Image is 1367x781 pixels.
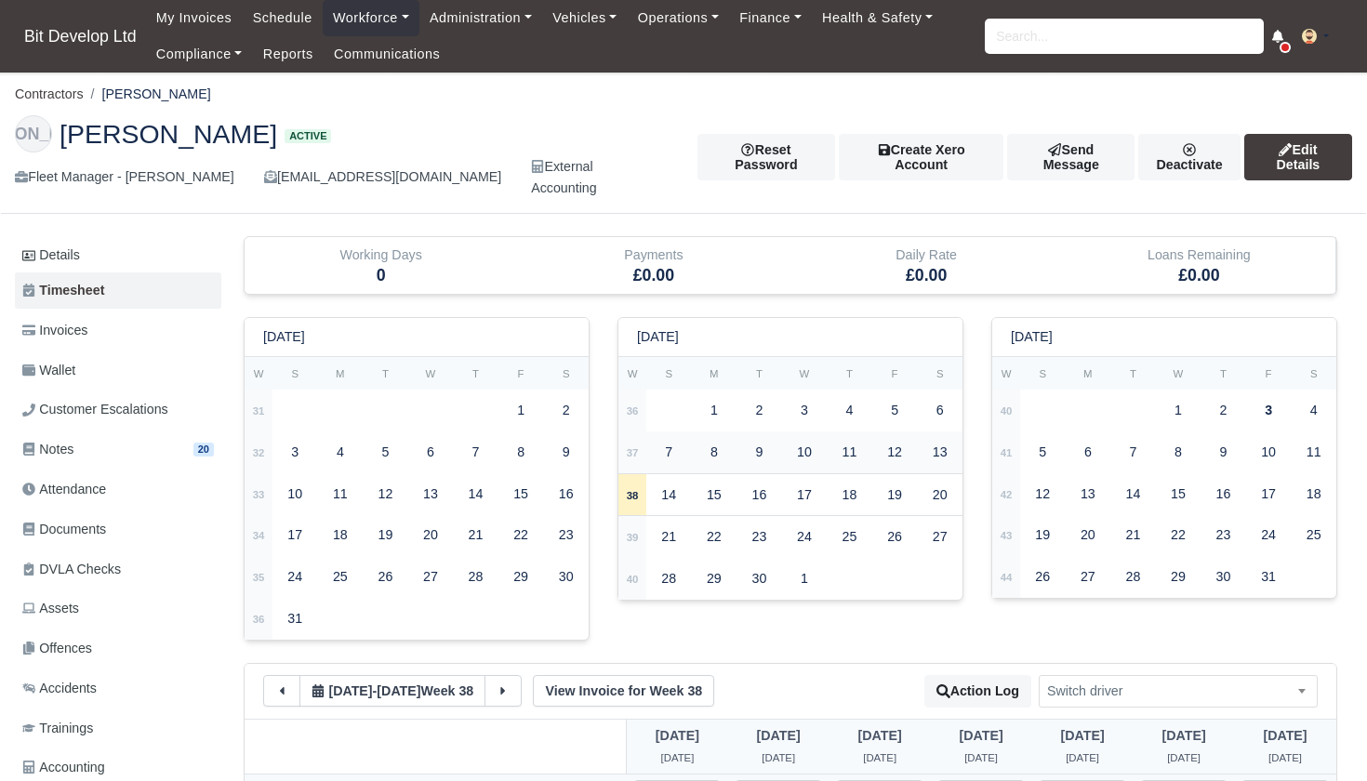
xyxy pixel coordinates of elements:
[924,675,1031,708] button: Action Log
[15,431,221,468] a: Notes 20
[1161,728,1205,743] span: 2 weeks ago
[875,477,915,513] div: 19
[253,614,265,625] strong: 36
[1159,434,1199,470] div: 8
[291,368,299,379] small: S
[1001,530,1013,541] strong: 43
[22,280,104,301] span: Timesheet
[1203,392,1243,429] div: 2
[695,392,735,429] div: 1
[627,405,639,417] strong: 36
[253,405,265,417] strong: 31
[785,434,825,470] div: 10
[377,683,420,698] span: 1 week ago
[829,392,869,429] div: 4
[710,368,718,379] small: M
[1138,134,1240,180] div: Deactivate
[1001,447,1013,458] strong: 41
[411,434,451,470] div: 6
[22,519,106,540] span: Documents
[695,434,735,470] div: 8
[472,368,479,379] small: T
[15,238,221,272] a: Details
[22,320,87,341] span: Invoices
[1023,434,1063,470] div: 5
[1077,266,1321,285] h5: £0.00
[22,439,73,460] span: Notes
[1266,368,1272,379] small: F
[365,434,405,470] div: 5
[829,519,869,555] div: 25
[22,718,93,739] span: Trainings
[785,392,825,429] div: 3
[627,532,639,543] strong: 39
[501,559,541,595] div: 29
[1023,476,1063,512] div: 12
[15,710,221,747] a: Trainings
[628,368,638,379] small: W
[146,36,253,73] a: Compliance
[517,237,790,293] div: Payments
[254,368,264,379] small: W
[533,675,714,707] a: View Invoice for Week 38
[15,670,221,707] a: Accidents
[627,447,639,458] strong: 37
[15,471,221,508] a: Attendance
[1113,559,1153,595] div: 28
[321,517,361,553] div: 18
[739,519,779,555] div: 23
[964,752,998,763] span: 2 weeks ago
[15,551,221,588] a: DVLA Checks
[1203,434,1243,470] div: 9
[960,728,1003,743] span: 2 weeks ago
[1130,368,1136,379] small: T
[60,121,277,147] span: [PERSON_NAME]
[263,329,305,345] h6: [DATE]
[456,559,496,595] div: 28
[22,559,121,580] span: DVLA Checks
[365,559,405,595] div: 26
[1294,517,1334,553] div: 25
[1265,403,1272,417] strong: 3
[546,476,586,512] div: 16
[15,115,52,152] div: [PERSON_NAME]
[15,18,146,55] span: Bit Develop Ltd
[15,511,221,548] a: Documents
[656,728,699,743] span: 2 weeks ago
[253,447,265,458] strong: 32
[875,434,915,470] div: 12
[15,312,221,349] a: Invoices
[1294,392,1334,429] div: 4
[22,678,97,699] span: Accidents
[875,392,915,429] div: 5
[1249,517,1289,553] div: 24
[1159,517,1199,553] div: 22
[299,675,485,707] button: [DATE]-[DATE]Week 38
[426,368,436,379] small: W
[1039,675,1318,708] span: Switch driver
[531,245,776,266] div: Payments
[321,559,361,595] div: 25
[1159,476,1199,512] div: 15
[518,368,524,379] small: F
[1068,434,1108,470] div: 6
[15,272,221,309] a: Timesheet
[324,36,451,73] a: Communications
[259,266,503,285] h5: 0
[15,391,221,428] a: Customer Escalations
[762,752,795,763] span: 2 weeks ago
[411,476,451,512] div: 13
[1040,680,1317,703] span: Switch driver
[15,166,234,188] div: Fleet Manager - [PERSON_NAME]
[264,166,501,188] div: [EMAIL_ADDRESS][DOMAIN_NAME]
[839,134,1003,180] button: Create Xero Account
[275,434,315,470] div: 3
[1294,476,1334,512] div: 18
[1167,752,1201,763] span: 2 weeks ago
[22,399,168,420] span: Customer Escalations
[1113,476,1153,512] div: 14
[756,368,763,379] small: T
[695,519,735,555] div: 22
[695,561,735,597] div: 29
[253,572,265,583] strong: 35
